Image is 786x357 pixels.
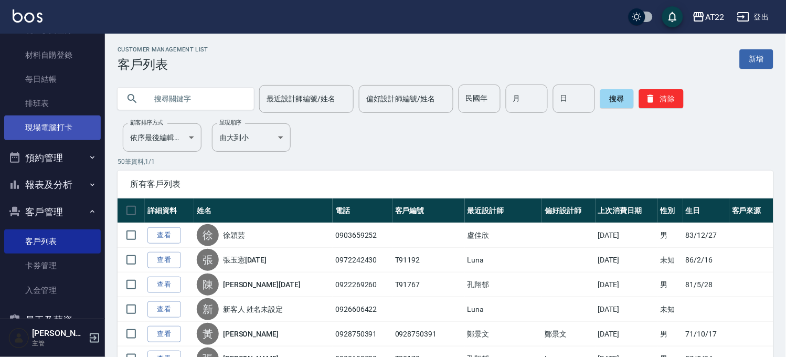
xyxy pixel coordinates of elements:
div: 由大到小 [212,123,291,152]
td: Luna [465,248,543,272]
td: 盧佳欣 [465,223,543,248]
td: 未知 [658,297,683,322]
a: 張玉憲[DATE] [223,255,267,265]
td: [DATE] [596,322,658,346]
th: 偏好設計師 [542,198,595,223]
td: 男 [658,272,683,297]
a: 新客人 姓名未設定 [223,304,283,314]
td: T91192 [392,248,465,272]
button: 報表及分析 [4,171,101,198]
a: 入金管理 [4,278,101,302]
div: 張 [197,249,219,271]
th: 最近設計師 [465,198,543,223]
td: 0926606422 [333,297,392,322]
td: [DATE] [596,223,658,248]
div: 徐 [197,224,219,246]
img: Person [8,328,29,349]
td: 男 [658,223,683,248]
div: 黃 [197,323,219,345]
td: 0928750391 [392,322,465,346]
td: 81/5/28 [683,272,729,297]
th: 客戶來源 [729,198,773,223]
button: AT22 [688,6,729,28]
a: [PERSON_NAME][DATE] [223,279,301,290]
td: 鄭景文 [542,322,595,346]
a: 查看 [147,301,181,318]
input: 搜尋關鍵字 [147,85,246,113]
button: 員工及薪資 [4,307,101,334]
button: 清除 [639,89,684,108]
th: 性別 [658,198,683,223]
span: 所有客戶列表 [130,179,761,190]
img: Logo [13,9,43,23]
button: save [662,6,683,27]
a: 客戶列表 [4,229,101,254]
button: 搜尋 [600,89,634,108]
div: AT22 [705,10,725,24]
td: 71/10/17 [683,322,729,346]
a: 查看 [147,252,181,268]
td: 孔翔郁 [465,272,543,297]
a: 現場電腦打卡 [4,115,101,140]
th: 客戶編號 [392,198,465,223]
a: 每日結帳 [4,67,101,91]
h2: Customer Management List [118,46,208,53]
h5: [PERSON_NAME] [32,328,86,339]
button: 客戶管理 [4,198,101,226]
td: 0903659252 [333,223,392,248]
td: 鄭景文 [465,322,543,346]
th: 姓名 [194,198,333,223]
td: Luna [465,297,543,322]
a: 徐穎芸 [223,230,245,240]
button: 預約管理 [4,144,101,172]
div: 陳 [197,274,219,296]
td: 未知 [658,248,683,272]
h3: 客戶列表 [118,57,208,72]
a: 查看 [147,326,181,342]
th: 電話 [333,198,392,223]
td: 86/2/16 [683,248,729,272]
td: 0922269260 [333,272,392,297]
label: 呈現順序 [219,119,241,127]
p: 主管 [32,339,86,348]
a: 材料自購登錄 [4,43,101,67]
td: 0928750391 [333,322,392,346]
p: 50 筆資料, 1 / 1 [118,157,773,166]
td: 0972242430 [333,248,392,272]
td: 83/12/27 [683,223,729,248]
td: [DATE] [596,297,658,322]
td: 男 [658,322,683,346]
th: 上次消費日期 [596,198,658,223]
button: 登出 [733,7,773,27]
a: 排班表 [4,91,101,115]
th: 生日 [683,198,729,223]
a: [PERSON_NAME] [223,329,279,339]
th: 詳細資料 [145,198,194,223]
a: 新增 [740,49,773,69]
div: 新 [197,298,219,320]
a: 查看 [147,227,181,244]
label: 顧客排序方式 [130,119,163,127]
a: 查看 [147,277,181,293]
div: 依序最後編輯時間 [123,123,201,152]
a: 卡券管理 [4,254,101,278]
td: [DATE] [596,272,658,297]
td: T91767 [392,272,465,297]
td: [DATE] [596,248,658,272]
